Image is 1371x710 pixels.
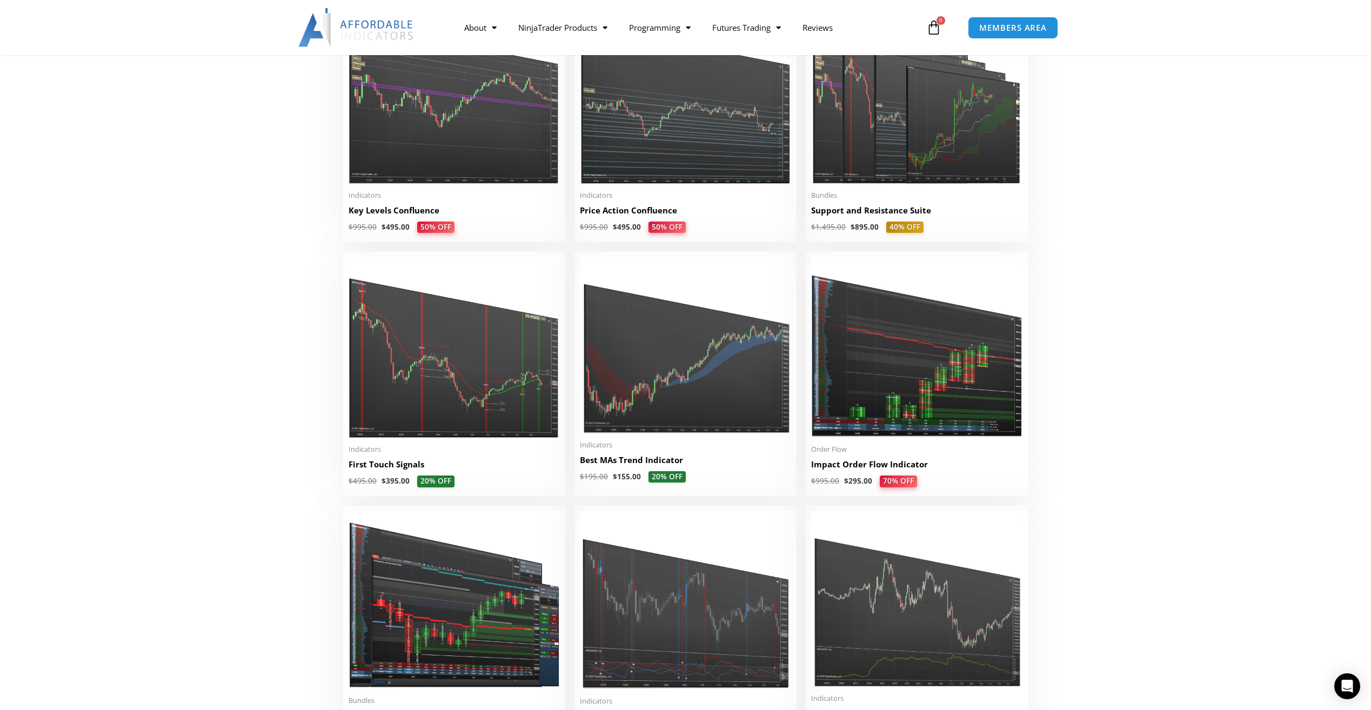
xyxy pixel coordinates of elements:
[647,221,687,233] span: 50% OFF
[382,476,410,486] bdi: 395.00
[580,191,791,200] span: Indicators
[349,511,560,689] img: Impact Order Flow Entry Orders
[851,222,855,232] span: $
[349,476,353,486] span: $
[349,257,560,438] img: First Touch Signals 1
[968,17,1058,39] a: MEMBERS AREA
[811,191,1022,200] span: Bundles
[811,459,1022,475] a: Impact Order Flow Indicator
[580,222,608,232] bdi: 995.00
[811,445,1022,454] span: Order Flow
[580,440,791,450] span: Indicators
[937,16,945,25] span: 0
[811,222,815,232] span: $
[580,454,791,471] a: Best MAs Trend Indicator
[811,694,1022,703] span: Indicators
[382,476,386,486] span: $
[453,15,924,40] nav: Menu
[811,205,1022,222] a: Support and Resistance Suite
[613,222,641,232] bdi: 495.00
[417,475,454,487] span: 20% OFF
[811,476,839,486] bdi: 995.00
[648,471,686,483] span: 20% OFF
[349,459,560,475] a: First Touch Signals
[349,3,560,184] img: Key Levels 1
[811,3,1022,184] img: Support and Resistance Suite 1
[910,12,958,43] a: 0
[580,3,791,184] img: Price Action Confluence 2
[701,15,792,40] a: Futures Trading
[580,454,791,466] h2: Best MAs Trend Indicator
[811,222,846,232] bdi: 1,495.00
[879,475,918,488] span: 70% OFF
[811,205,1022,216] h2: Support and Resistance Suite
[580,696,791,706] span: Indicators
[580,257,791,434] img: Best MAs Trend Indicator
[349,191,560,200] span: Indicators
[298,8,414,47] img: LogoAI | Affordable Indicators – NinjaTrader
[349,445,560,454] span: Indicators
[844,476,872,486] bdi: 295.00
[416,221,456,233] span: 50% OFF
[886,222,924,233] span: 40% OFF
[382,222,386,232] span: $
[811,511,1022,688] img: Best ATR Indicator
[349,222,377,232] bdi: 995.00
[580,472,584,481] span: $
[507,15,618,40] a: NinjaTrader Products
[580,472,608,481] bdi: 195.00
[349,205,560,222] a: Key Levels Confluence
[349,459,560,470] h2: First Touch Signals
[618,15,701,40] a: Programming
[979,24,1047,32] span: MEMBERS AREA
[453,15,507,40] a: About
[844,476,848,486] span: $
[580,511,791,690] img: Best ADX Indicator
[1334,673,1360,699] div: Open Intercom Messenger
[811,476,815,486] span: $
[792,15,844,40] a: Reviews
[613,472,617,481] span: $
[613,222,617,232] span: $
[349,696,560,705] span: Bundles
[349,222,353,232] span: $
[580,205,791,216] h2: Price Action Confluence
[811,459,1022,470] h2: Impact Order Flow Indicator
[580,222,584,232] span: $
[851,222,879,232] bdi: 895.00
[349,476,377,486] bdi: 495.00
[811,257,1022,438] img: OrderFlow 2
[613,472,641,481] bdi: 155.00
[349,205,560,216] h2: Key Levels Confluence
[580,205,791,222] a: Price Action Confluence
[382,222,410,232] bdi: 495.00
